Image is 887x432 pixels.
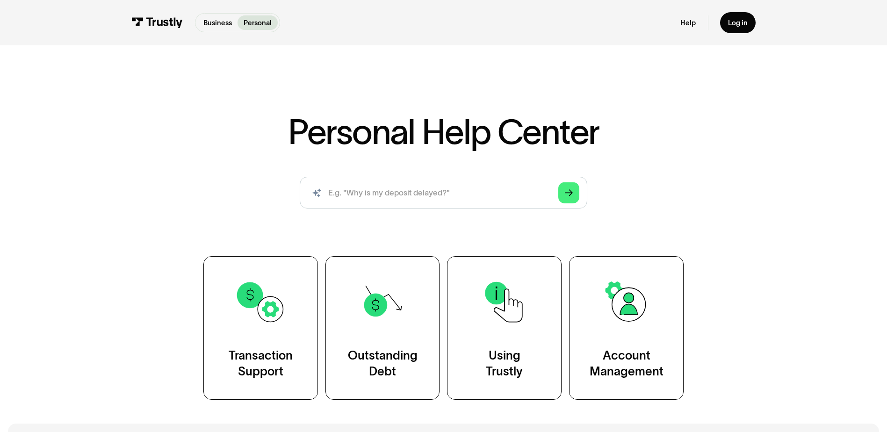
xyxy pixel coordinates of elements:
a: TransactionSupport [203,256,318,400]
div: Account Management [590,348,663,380]
p: Personal [244,18,272,28]
a: OutstandingDebt [325,256,440,400]
a: AccountManagement [569,256,684,400]
h1: Personal Help Center [288,115,599,149]
img: Trustly Logo [131,17,183,28]
div: Outstanding Debt [348,348,418,380]
p: Business [203,18,232,28]
a: Personal [238,15,277,30]
div: Using Trustly [486,348,523,380]
a: Help [680,18,696,27]
a: Log in [720,12,756,33]
input: search [300,177,587,209]
div: Transaction Support [229,348,293,380]
form: Search [300,177,587,209]
a: UsingTrustly [447,256,562,400]
a: Business [197,15,238,30]
div: Log in [728,18,748,27]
